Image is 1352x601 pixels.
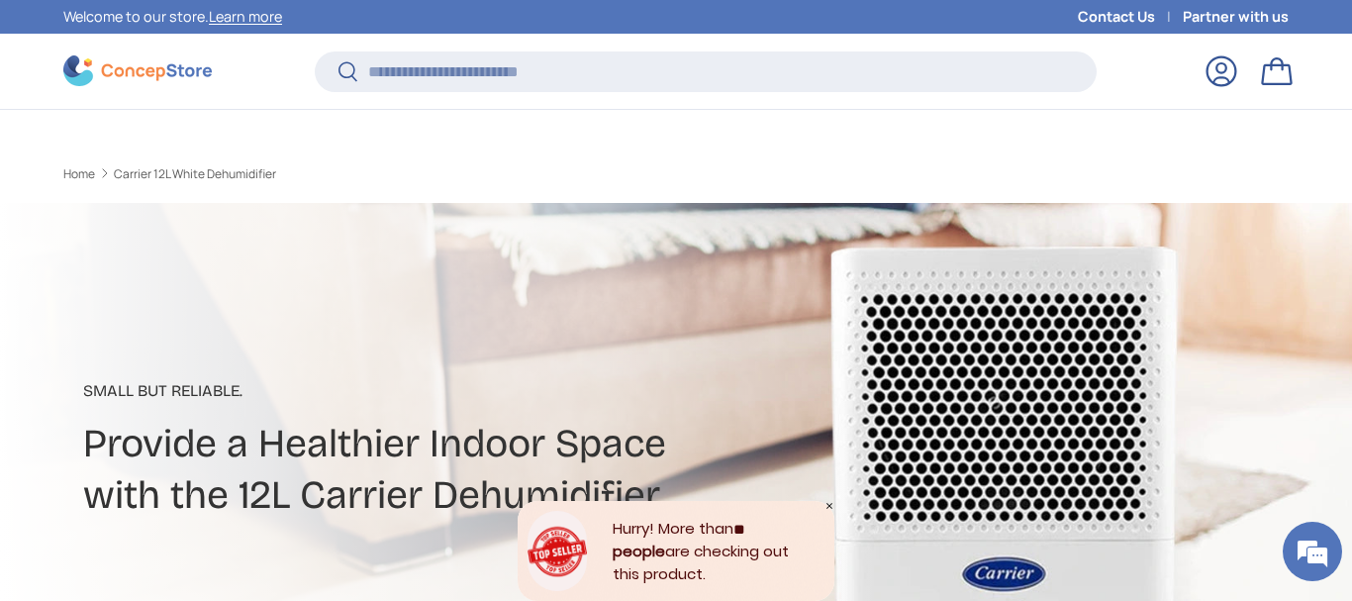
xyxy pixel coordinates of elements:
a: Contact Us [1078,6,1183,28]
h2: Provide a Healthier Indoor Space with the 12L Carrier Dehumidifier. [83,419,843,522]
a: Home [63,168,95,180]
div: Close [824,501,834,511]
p: Small But Reliable. [83,379,843,403]
a: Learn more [209,7,282,26]
img: ConcepStore [63,55,212,86]
nav: Breadcrumbs [63,165,713,183]
a: Partner with us [1183,6,1289,28]
p: Welcome to our store. [63,6,282,28]
a: Carrier 12L White Dehumidifier [114,168,276,180]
